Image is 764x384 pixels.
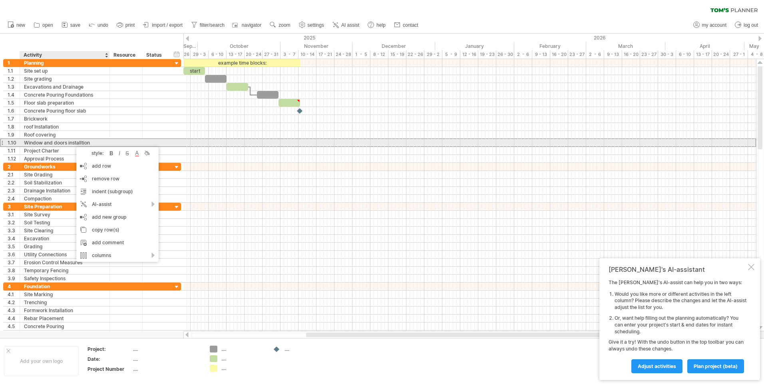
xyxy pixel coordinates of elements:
div: Window and doors installtion [24,139,105,146]
div: 3 - 7 [281,50,298,59]
div: 9 - 13 [532,50,550,59]
div: example time blocks: [183,59,300,67]
div: Utility Connections [24,251,105,258]
div: add new group [76,211,159,224]
div: 4.1 [8,291,20,298]
div: 3.6 [8,251,20,258]
span: import / export [152,22,183,28]
div: 2.4 [8,195,20,202]
div: .... [221,355,265,362]
div: Site Clearing [24,227,105,234]
div: .... [133,346,200,352]
div: 8 - 12 [370,50,388,59]
span: plan project (beta) [694,363,738,369]
div: 1.4 [8,91,20,99]
a: Adjust activities [631,359,682,373]
div: Site Preparation [24,203,105,210]
div: 1.5 [8,99,20,107]
div: 2 - 6 [514,50,532,59]
div: Brickwork [24,115,105,123]
span: save [70,22,80,28]
div: 5 - 9 [442,50,460,59]
a: print [115,20,137,30]
div: Approval Process [24,155,105,162]
div: Resource [113,51,138,59]
div: 1.7 [8,115,20,123]
div: 3.9 [8,275,20,282]
a: open [32,20,56,30]
div: 30 - 3 [658,50,676,59]
a: undo [87,20,111,30]
div: Formwork Installation [24,307,105,314]
div: .... [285,346,328,352]
div: 23 - 27 [640,50,658,59]
div: Site grading [24,75,105,83]
div: 24 - 28 [334,50,352,59]
span: open [42,22,53,28]
div: 2 - 6 [586,50,604,59]
div: start [183,67,205,75]
div: February 2026 [514,42,586,50]
div: 3 [8,203,20,210]
a: AI assist [330,20,362,30]
div: 20 - 24 [712,50,730,59]
div: [PERSON_NAME]'s AI-assistant [609,265,746,273]
div: 19 - 23 [478,50,496,59]
div: The [PERSON_NAME]'s AI-assist can help you in two ways: Give it a try! With the undo button in th... [609,279,746,373]
div: Temporary Fencing [24,267,105,274]
div: Roof covering [24,131,105,139]
div: Concrete Pouring floor slab [24,107,105,115]
div: Site Marking [24,291,105,298]
div: 3.8 [8,267,20,274]
a: import / export [141,20,185,30]
span: print [125,22,135,28]
div: 13 - 17 [694,50,712,59]
div: 4.3 [8,307,20,314]
div: 1.11 [8,147,20,154]
div: Status [146,51,164,59]
li: Would you like more or different activities in the left column? Please describe the changes and l... [615,291,746,311]
div: 1 [8,59,20,67]
div: 2 [8,163,20,170]
div: 29 - 3 [191,50,209,59]
span: zoom [279,22,290,28]
div: 1.6 [8,107,20,115]
span: new [16,22,25,28]
div: Leveling [24,331,105,338]
div: add row [76,160,159,172]
div: add comment [76,236,159,249]
div: Erosion Control Measures [24,259,105,266]
a: zoom [268,20,292,30]
a: plan project (beta) [687,359,744,373]
div: Foundation [24,283,105,290]
span: Adjust activities [638,363,676,369]
div: 23 - 27 [568,50,586,59]
a: help [366,20,388,30]
div: 2.1 [8,171,20,178]
a: filter/search [189,20,227,30]
div: Add your own logo [4,346,79,376]
div: Soil Testing [24,219,105,226]
div: 1.10 [8,139,20,146]
div: 26 - 30 [496,50,514,59]
span: AI assist [341,22,359,28]
div: 1.3 [8,83,20,91]
div: 12 - 16 [460,50,478,59]
div: 1.8 [8,123,20,131]
div: 20 - 24 [245,50,263,59]
div: November 2025 [281,42,352,50]
div: 22 - 26 [406,50,424,59]
div: January 2026 [435,42,514,50]
div: AI-assist [76,198,159,211]
a: save [60,20,83,30]
div: 1.9 [8,131,20,139]
div: 3.5 [8,243,20,250]
div: March 2026 [586,42,665,50]
div: 1.12 [8,155,20,162]
div: 13 - 17 [227,50,245,59]
span: log out [744,22,758,28]
div: .... [133,356,200,362]
span: contact [403,22,418,28]
div: style: [80,150,107,156]
div: 2.3 [8,187,20,194]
